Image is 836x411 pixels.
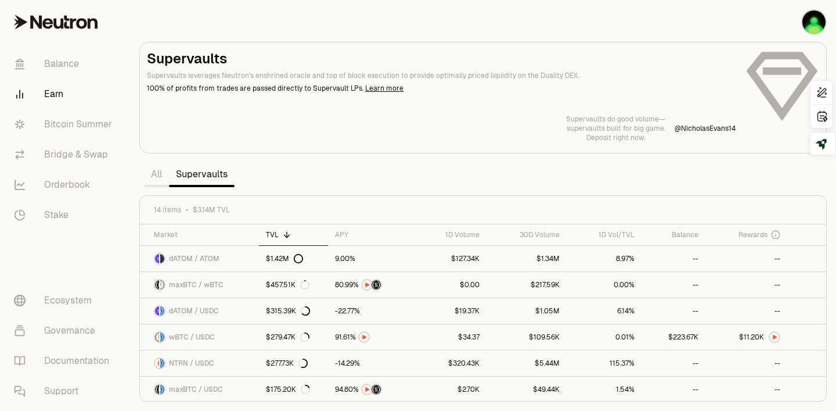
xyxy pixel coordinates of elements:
[193,205,230,215] span: $3.14M TVL
[642,377,705,402] a: --
[259,246,329,271] a: $1.42M
[169,333,215,342] span: wBTC / USDC
[155,280,159,290] img: maxBTC Logo
[413,324,487,350] a: $34.37
[420,230,480,240] div: 1D Volume
[147,49,736,68] h2: Supervaults
[5,200,125,230] a: Stake
[155,359,159,368] img: NTRN Logo
[487,324,567,350] a: $109.56K
[5,49,125,79] a: Balance
[160,280,164,290] img: wBTC Logo
[705,246,787,271] a: --
[648,230,698,240] div: Balance
[567,324,642,350] a: 0.01%
[160,306,164,316] img: USDC Logo
[413,272,487,298] a: $0.00
[266,333,309,342] div: $279.47K
[147,70,736,81] p: Supervaults leverages Neutron's enshrined oracle and top of block execution to provide optimally ...
[413,377,487,402] a: $2.70K
[642,246,705,271] a: --
[675,124,736,133] p: @ NicholasEvans14
[266,359,308,368] div: $277.73K
[487,298,567,324] a: $1.05M
[155,333,159,342] img: wBTC Logo
[566,115,665,142] a: Supervaults do good volume—supervaults built for big game.Deposit right now.
[5,109,125,140] a: Bitcoin Summer
[259,272,329,298] a: $457.51K
[328,377,413,402] a: NTRNStructured Points
[362,385,372,394] img: NTRN
[705,324,787,350] a: NTRN Logo
[160,254,164,263] img: ATOM Logo
[413,246,487,271] a: $127.34K
[155,385,159,394] img: maxBTC Logo
[5,285,125,316] a: Ecosystem
[5,79,125,109] a: Earn
[487,272,567,298] a: $217.59K
[365,84,403,93] a: Learn more
[335,331,406,343] button: NTRN
[140,272,259,298] a: maxBTC LogowBTC LogomaxBTC / wBTC
[487,351,567,376] a: $5.44M
[169,163,235,186] a: Supervaults
[266,230,322,240] div: TVL
[169,254,219,263] span: dATOM / ATOM
[493,230,560,240] div: 30D Volume
[140,324,259,350] a: wBTC LogoUSDC LogowBTC / USDC
[487,377,567,402] a: $49.44K
[259,298,329,324] a: $315.39K
[675,124,736,133] a: @NicholasEvans14
[259,351,329,376] a: $277.73K
[372,280,381,290] img: Structured Points
[738,230,767,240] span: Rewards
[335,384,406,395] button: NTRNStructured Points
[155,254,159,263] img: dATOM Logo
[160,359,164,368] img: USDC Logo
[770,333,779,342] img: NTRN Logo
[705,272,787,298] a: --
[705,298,787,324] a: --
[566,133,665,142] p: Deposit right now.
[413,298,487,324] a: $19.37K
[259,324,329,350] a: $279.47K
[140,246,259,271] a: dATOM LogoATOM LogodATOM / ATOM
[567,298,642,324] a: 6.14%
[169,359,214,368] span: NTRN / USDC
[566,115,665,124] p: Supervaults do good volume—
[259,377,329,402] a: $175.20K
[147,83,736,94] p: 100% of profits from trades are passed directly to Supervault LPs.
[359,333,369,342] img: NTRN
[144,163,169,186] a: All
[413,351,487,376] a: $320.43K
[362,280,372,290] img: NTRN
[169,280,224,290] span: maxBTC / wBTC
[169,306,219,316] span: dATOM / USDC
[567,246,642,271] a: 8.97%
[155,306,159,316] img: dATOM Logo
[140,351,259,376] a: NTRN LogoUSDC LogoNTRN / USDC
[567,351,642,376] a: 115.37%
[5,316,125,346] a: Governance
[372,385,381,394] img: Structured Points
[335,230,406,240] div: APY
[140,298,259,324] a: dATOM LogoUSDC LogodATOM / USDC
[266,254,303,263] div: $1.42M
[5,140,125,170] a: Bridge & Swap
[642,351,705,376] a: --
[266,385,310,394] div: $175.20K
[5,346,125,376] a: Documentation
[567,272,642,298] a: 0.00%
[567,377,642,402] a: 1.54%
[5,376,125,406] a: Support
[642,272,705,298] a: --
[160,385,164,394] img: USDC Logo
[266,280,309,290] div: $457.51K
[328,324,413,350] a: NTRN
[154,205,181,215] span: 14 items
[642,298,705,324] a: --
[566,124,665,133] p: supervaults built for big game.
[335,279,406,291] button: NTRNStructured Points
[487,246,567,271] a: $1.34M
[160,333,164,342] img: USDC Logo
